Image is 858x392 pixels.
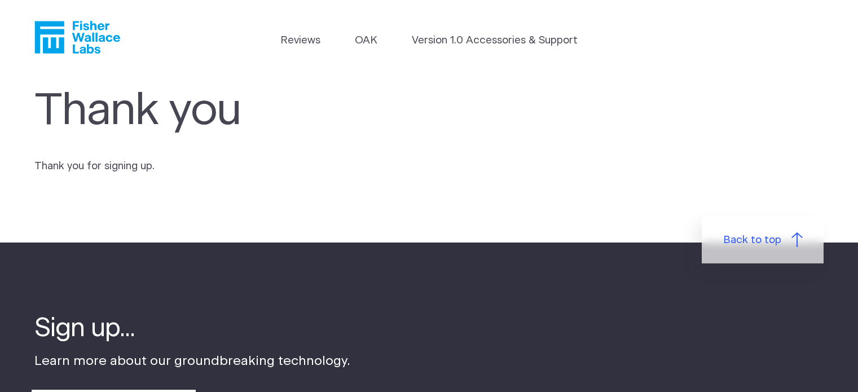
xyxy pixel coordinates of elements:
a: Version 1.0 Accessories & Support [412,33,578,49]
a: Reviews [280,33,320,49]
a: Back to top [702,217,824,264]
h4: Sign up... [34,311,350,346]
span: Thank you for signing up. [34,161,155,171]
h1: Thank you [34,85,504,137]
a: Fisher Wallace [34,21,120,54]
a: OAK [355,33,377,49]
span: Back to top [723,232,781,248]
